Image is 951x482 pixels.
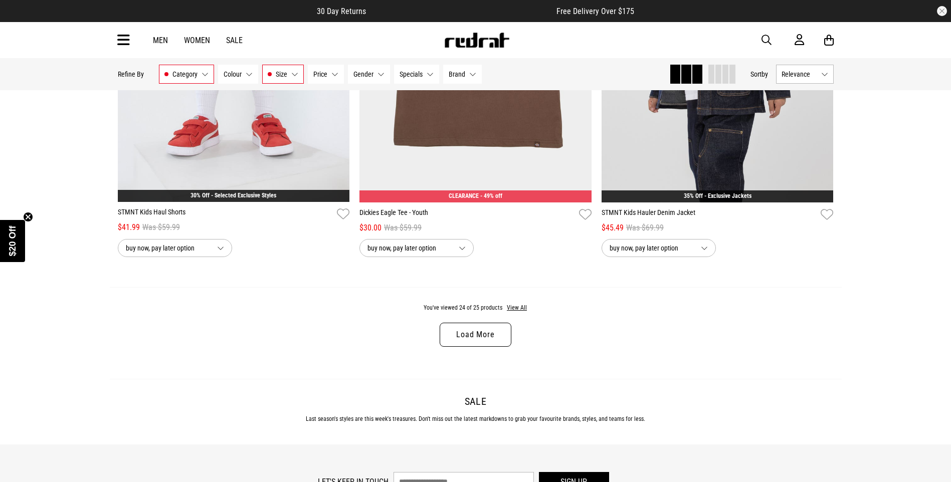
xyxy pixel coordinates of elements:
[440,323,511,347] a: Load More
[762,70,768,78] span: by
[126,242,209,254] span: buy now, pay later option
[394,65,439,84] button: Specials
[159,65,214,84] button: Category
[308,65,344,84] button: Price
[184,36,210,45] a: Women
[359,239,474,257] button: buy now, pay later option
[776,65,834,84] button: Relevance
[506,304,527,313] button: View All
[750,68,768,80] button: Sortby
[118,395,834,407] h2: Sale
[556,7,634,16] span: Free Delivery Over $175
[226,36,243,45] a: Sale
[424,304,502,311] span: You've viewed 24 of 25 products
[118,70,144,78] p: Refine By
[118,221,140,233] span: $41.99
[449,192,479,199] span: CLEARANCE
[8,225,18,256] span: $20 Off
[153,36,168,45] a: Men
[602,239,716,257] button: buy now, pay later option
[602,222,624,234] span: $45.49
[443,65,482,84] button: Brand
[367,242,451,254] span: buy now, pay later option
[172,70,198,78] span: Category
[444,33,510,48] img: Redrat logo
[602,207,817,222] a: STMNT Kids Hauler Denim Jacket
[118,415,834,422] p: Last season's styles are this week's treasures. Don't miss out the latest markdowns to grab your ...
[384,222,422,234] span: Was $59.99
[262,65,304,84] button: Size
[449,70,465,78] span: Brand
[142,221,180,233] span: Was $59.99
[386,6,536,16] iframe: Customer reviews powered by Trustpilot
[610,242,693,254] span: buy now, pay later option
[626,222,664,234] span: Was $69.99
[359,222,382,234] span: $30.00
[782,70,817,78] span: Relevance
[276,70,287,78] span: Size
[118,239,232,257] button: buy now, pay later option
[218,65,258,84] button: Colour
[8,4,38,34] button: Open LiveChat chat widget
[224,70,242,78] span: Colour
[348,65,390,84] button: Gender
[317,7,366,16] span: 30 Day Returns
[313,70,327,78] span: Price
[400,70,423,78] span: Specials
[353,70,373,78] span: Gender
[359,207,575,222] a: Dickies Eagle Tee - Youth
[118,207,333,221] a: STMNT Kids Haul Shorts
[480,192,502,199] span: - 49% off
[684,192,751,199] a: 35% Off - Exclusive Jackets
[191,192,276,199] a: 30% Off - Selected Exclusive Styles
[23,212,33,222] button: Close teaser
